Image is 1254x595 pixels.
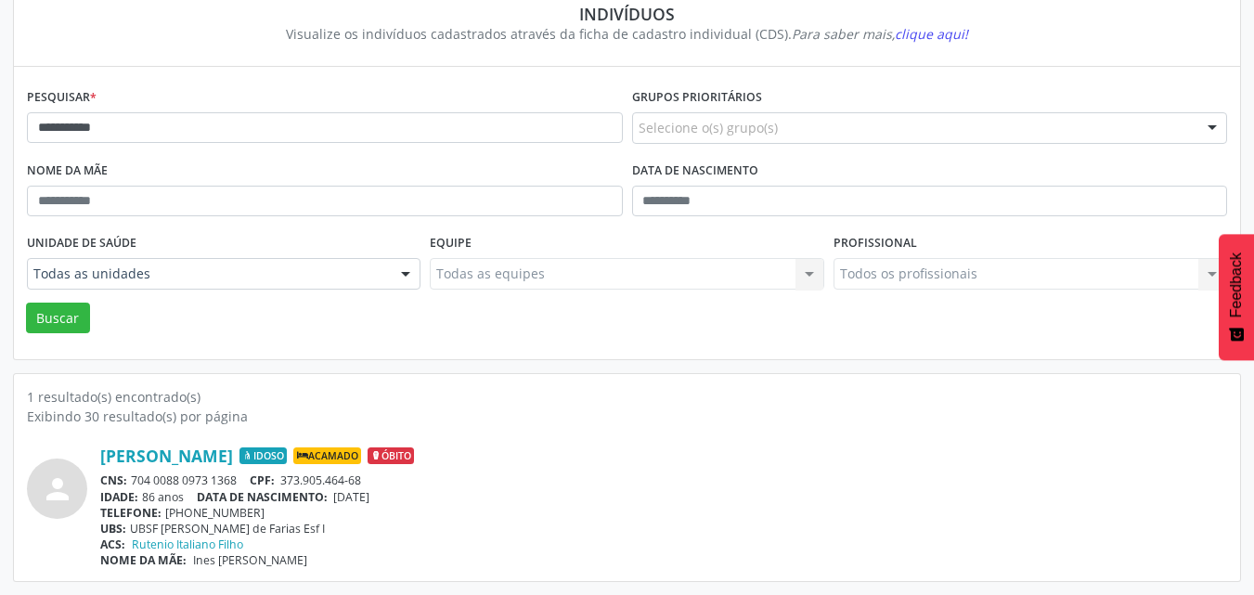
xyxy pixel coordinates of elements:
[26,303,90,334] button: Buscar
[239,447,287,464] span: Idoso
[293,447,361,464] span: Acamado
[639,118,778,137] span: Selecione o(s) grupo(s)
[40,24,1214,44] div: Visualize os indivíduos cadastrados através da ficha de cadastro individual (CDS).
[100,489,138,505] span: IDADE:
[40,4,1214,24] div: Indivíduos
[632,84,762,112] label: Grupos prioritários
[132,537,243,552] a: Rutenio Italiano Filho
[100,446,233,466] a: [PERSON_NAME]
[27,157,108,186] label: Nome da mãe
[41,472,74,506] i: person
[27,407,1227,426] div: Exibindo 30 resultado(s) por página
[100,505,162,521] span: TELEFONE:
[895,25,968,43] span: clique aqui!
[368,447,414,464] span: Óbito
[193,552,307,568] span: Ines [PERSON_NAME]
[100,489,1227,505] div: 86 anos
[33,265,382,283] span: Todas as unidades
[1228,252,1245,317] span: Feedback
[100,521,126,537] span: UBS:
[792,25,968,43] i: Para saber mais,
[250,472,275,488] span: CPF:
[100,552,187,568] span: NOME DA MÃE:
[1219,234,1254,360] button: Feedback - Mostrar pesquisa
[632,157,758,186] label: Data de nascimento
[834,229,917,258] label: Profissional
[280,472,361,488] span: 373.905.464-68
[100,472,127,488] span: CNS:
[100,537,125,552] span: ACS:
[27,84,97,112] label: Pesquisar
[430,229,472,258] label: Equipe
[100,521,1227,537] div: UBSF [PERSON_NAME] de Farias Esf I
[197,489,328,505] span: DATA DE NASCIMENTO:
[27,229,136,258] label: Unidade de saúde
[100,472,1227,488] div: 704 0088 0973 1368
[27,387,1227,407] div: 1 resultado(s) encontrado(s)
[333,489,369,505] span: [DATE]
[100,505,1227,521] div: [PHONE_NUMBER]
